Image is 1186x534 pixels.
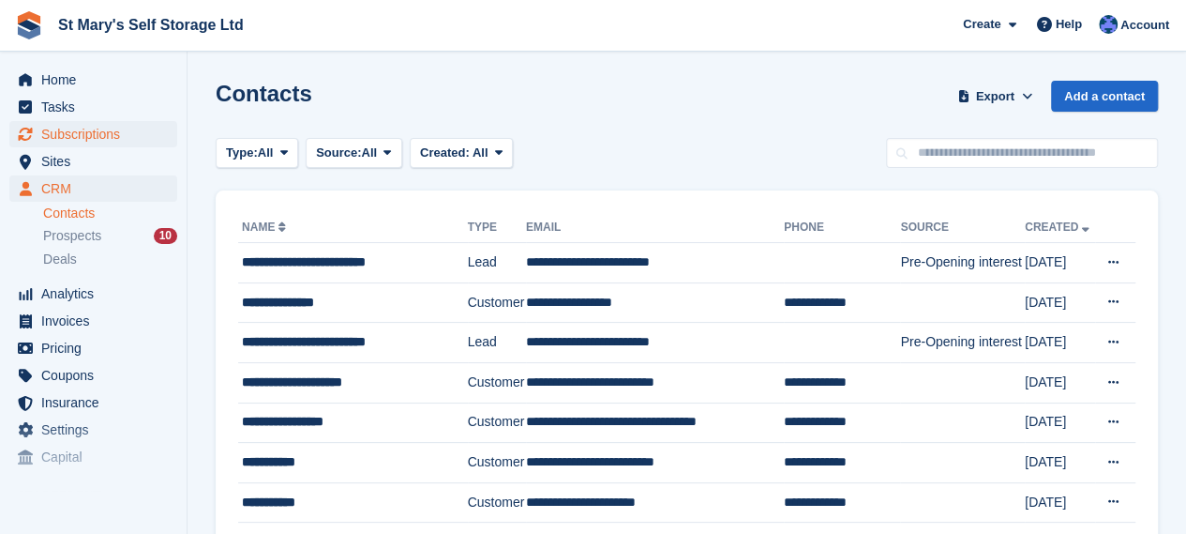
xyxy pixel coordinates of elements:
td: Lead [468,243,526,283]
td: Customer [468,403,526,443]
td: [DATE] [1025,443,1095,483]
a: menu [9,281,177,307]
td: [DATE] [1025,243,1095,283]
span: Analytics [41,281,154,307]
span: Storefront [17,486,187,505]
th: Type [468,213,526,243]
span: Export [976,87,1014,106]
th: Email [526,213,784,243]
td: Customer [468,482,526,523]
td: [DATE] [1025,282,1095,323]
span: Home [41,67,154,93]
img: stora-icon-8386f47178a22dfd0bd8f6a31ec36ba5ce8667c1dd55bd0f319d3a0aa187defe.svg [15,11,43,39]
a: menu [9,389,177,416]
span: CRM [41,175,154,202]
a: Name [242,221,290,234]
a: menu [9,417,177,443]
a: menu [9,121,177,147]
span: Type: [226,144,258,162]
button: Source: All [306,138,402,169]
span: Account [1120,16,1169,35]
a: Contacts [43,205,177,222]
span: Subscriptions [41,121,154,147]
span: Invoices [41,308,154,334]
span: Coupons [41,362,154,389]
a: Prospects 10 [43,226,177,246]
a: menu [9,67,177,93]
a: St Mary's Self Storage Ltd [51,9,251,40]
div: 10 [154,228,177,244]
img: Matthew Keenan [1099,15,1118,34]
td: Customer [468,443,526,483]
span: Created: [420,145,470,160]
td: Pre-Opening interest [900,243,1025,283]
a: menu [9,94,177,120]
td: Lead [468,323,526,363]
td: [DATE] [1025,482,1095,523]
a: menu [9,335,177,361]
a: Add a contact [1051,81,1158,112]
a: Created [1025,221,1093,234]
a: Deals [43,250,177,269]
span: Help [1056,15,1082,34]
th: Phone [784,213,900,243]
a: menu [9,308,177,334]
span: Create [963,15,1000,34]
td: Customer [468,362,526,403]
span: Capital [41,444,154,470]
h1: Contacts [216,81,312,106]
td: [DATE] [1025,362,1095,403]
span: Prospects [43,227,101,245]
span: Deals [43,251,77,268]
th: Source [900,213,1025,243]
span: All [473,145,488,160]
button: Created: All [410,138,513,169]
td: Customer [468,282,526,323]
span: All [362,144,378,162]
span: Pricing [41,335,154,361]
button: Export [953,81,1036,112]
span: All [258,144,274,162]
td: [DATE] [1025,323,1095,363]
span: Settings [41,417,154,443]
span: Tasks [41,94,154,120]
td: [DATE] [1025,403,1095,443]
a: menu [9,175,177,202]
button: Type: All [216,138,298,169]
td: Pre-Opening interest [900,323,1025,363]
a: menu [9,148,177,175]
a: menu [9,444,177,470]
a: menu [9,362,177,389]
span: Source: [316,144,361,162]
span: Insurance [41,389,154,416]
span: Sites [41,148,154,175]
